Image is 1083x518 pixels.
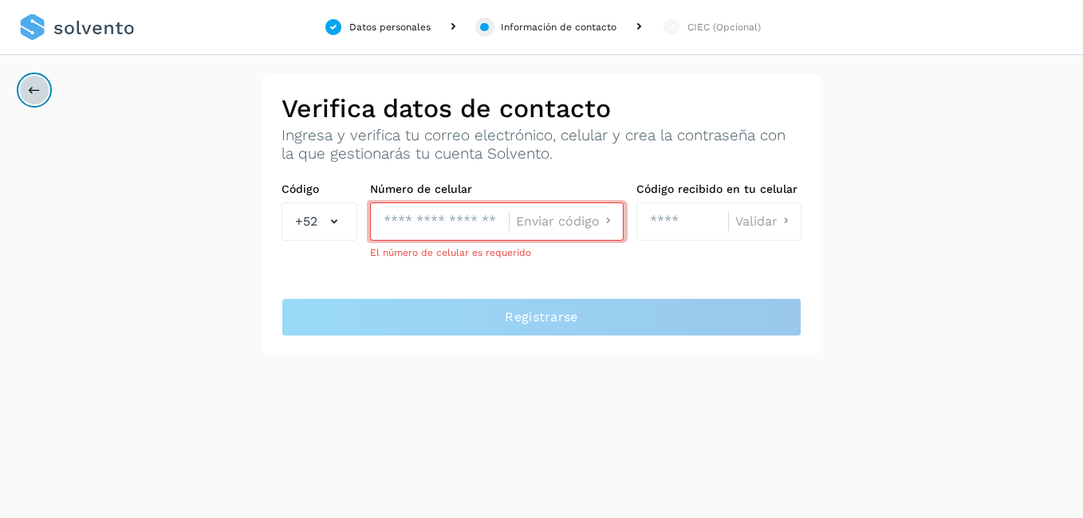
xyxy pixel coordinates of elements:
[282,127,801,163] p: Ingresa y verifica tu correo electrónico, celular y crea la contraseña con la que gestionarás tu ...
[735,213,794,230] button: Validar
[735,215,778,228] span: Validar
[282,182,357,196] label: Código
[282,298,801,336] button: Registrarse
[516,215,600,228] span: Enviar código
[282,93,801,124] h2: Verifica datos de contacto
[349,20,431,34] div: Datos personales
[516,213,616,230] button: Enviar código
[501,20,616,34] div: Información de contacto
[370,182,624,196] label: Número de celular
[370,247,531,258] span: El número de celular es requerido
[636,182,801,196] label: Código recibido en tu celular
[687,20,761,34] div: CIEC (Opcional)
[505,308,577,326] span: Registrarse
[295,212,317,231] span: +52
